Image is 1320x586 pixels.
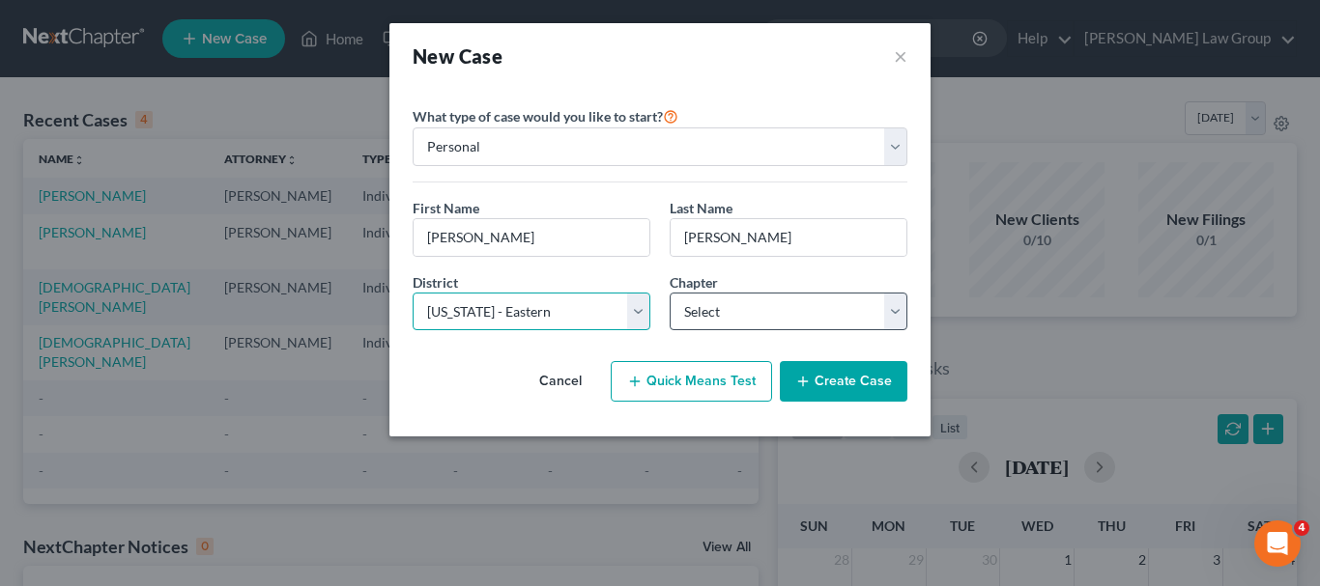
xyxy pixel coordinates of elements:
input: Enter First Name [414,219,649,256]
span: Last Name [670,200,732,216]
button: × [894,42,907,70]
button: Create Case [780,361,907,402]
span: Chapter [670,274,718,291]
iframe: Intercom live chat [1254,520,1301,567]
button: Quick Means Test [611,361,772,402]
button: Cancel [518,362,603,401]
span: First Name [413,200,479,216]
span: 4 [1294,520,1309,536]
label: What type of case would you like to start? [413,104,678,127]
strong: New Case [413,44,502,68]
span: District [413,274,458,291]
input: Enter Last Name [671,219,906,256]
